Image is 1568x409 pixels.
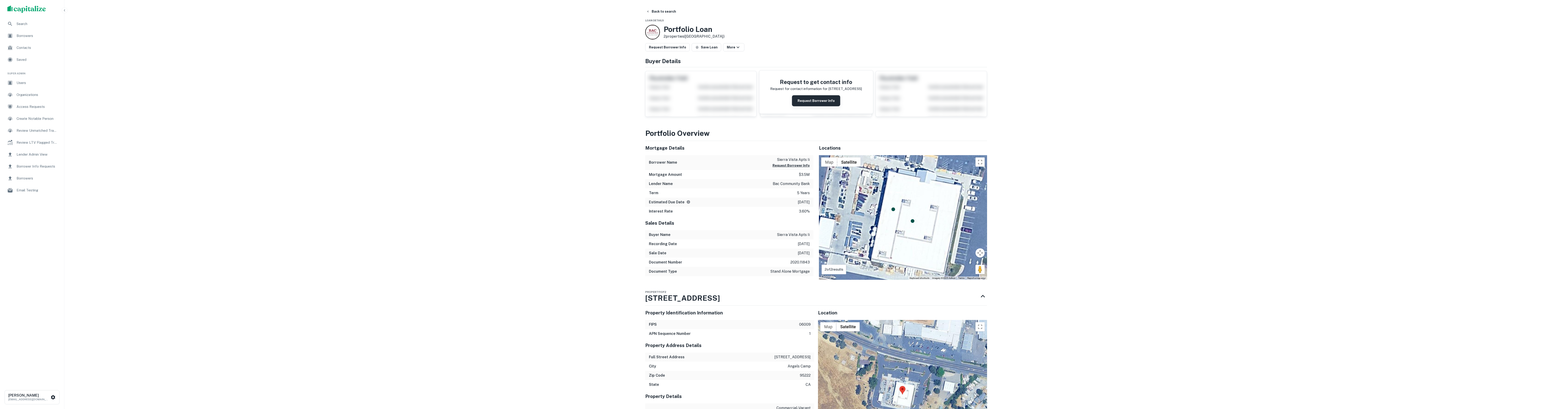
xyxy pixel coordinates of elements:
[820,322,836,331] button: Show street map
[4,161,60,172] a: Borrower Info Requests
[649,190,658,196] h6: Term
[17,188,58,193] span: Email Testing
[799,322,811,327] p: 06009
[773,157,810,162] p: sierra vista apts ii
[932,277,955,279] span: Imagery ©2025 Airbus
[17,45,58,50] span: Contacts
[645,220,813,227] h5: Sales Details
[17,57,58,62] span: Saved
[17,92,58,98] span: Organizations
[773,163,810,168] button: Request Borrower Info
[664,25,725,34] h3: Portfolio Loan
[645,43,690,51] button: Request Borrower Info
[7,6,46,13] img: capitalize-logo.png
[818,309,987,316] h5: Location
[645,287,987,305] div: Property1of2[STREET_ADDRESS]
[4,137,60,148] div: Review LTV Flagged Transactions
[799,172,810,177] p: $3.5m
[806,382,811,387] p: ca
[770,86,828,92] p: Request for contact information for
[4,125,60,136] a: Review Unmatched Transactions
[4,66,60,77] li: Super Admin
[664,34,725,39] p: 2 properties ([GEOGRAPHIC_DATA])
[774,354,811,360] p: [STREET_ADDRESS]
[798,250,810,256] p: [DATE]
[4,54,60,65] a: Saved
[5,390,59,404] button: [PERSON_NAME][EMAIL_ADDRESS][DOMAIN_NAME]
[4,185,60,196] div: Email Testing
[773,181,810,187] p: bac community bank
[837,157,861,167] button: Show satellite imagery
[4,30,60,41] a: Borrowers
[649,209,673,214] h6: Interest Rate
[4,18,60,29] a: Search
[976,248,985,258] button: Map camera controls
[649,354,685,360] h6: Full Street Address
[649,181,673,187] h6: Lender Name
[649,172,682,177] h6: Mortgage Amount
[17,152,58,157] span: Lender Admin View
[645,57,987,65] h4: Buyer Details
[649,199,691,205] h6: Estimated Due Date
[17,21,58,27] span: Search
[645,291,666,293] span: Property 1 of 2
[976,265,985,274] button: Drag Pegman onto the map to open Street View
[958,277,965,279] a: Terms
[17,140,58,145] span: Review LTV Flagged Transactions
[649,322,657,327] h6: FIPS
[649,250,666,256] h6: Sale Date
[798,199,810,205] p: [DATE]
[649,241,677,247] h6: Recording Date
[8,397,50,401] p: [EMAIL_ADDRESS][DOMAIN_NAME]
[649,160,677,165] h6: Borrower Name
[820,274,835,280] a: Open this area in Google Maps (opens a new window)
[4,89,60,100] a: Organizations
[788,364,811,369] p: angels camp
[17,176,58,181] span: Borrowers
[1545,372,1568,394] div: Chat Widget
[17,33,58,39] span: Borrowers
[645,393,814,400] h5: Property Details
[645,342,814,349] h5: Property Address Details
[4,173,60,184] a: Borrowers
[800,373,811,378] p: 95222
[4,113,60,124] a: Create Notable Person
[4,101,60,112] a: Access Requests
[770,78,862,86] h4: Request to get contact info
[17,104,58,109] span: Access Requests
[777,232,810,238] p: sierra vista apts ii
[4,42,60,53] div: Contacts
[645,19,664,22] span: Loan Details
[790,260,810,265] p: 2020.11843
[4,77,60,88] a: Users
[686,200,691,204] svg: Estimate is based on a standard schedule for this type of loan.
[8,394,50,397] h6: [PERSON_NAME]
[649,382,659,387] h6: State
[649,232,671,238] h6: Buyer Name
[649,364,656,369] h6: City
[770,269,810,274] p: stand alone mortgage
[799,209,810,214] p: 3.60%
[17,128,58,133] span: Review Unmatched Transactions
[17,164,58,169] span: Borrower Info Requests
[820,274,835,280] img: Google
[645,128,987,139] h3: Portfolio Overview
[644,7,678,16] button: Back to search
[797,190,810,196] p: 5 years
[649,260,682,265] h6: Document Number
[829,86,862,92] p: [STREET_ADDRESS]
[809,331,811,336] p: 1
[17,116,58,121] span: Create Notable Person
[4,149,60,160] a: Lender Admin View
[17,80,58,86] span: Users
